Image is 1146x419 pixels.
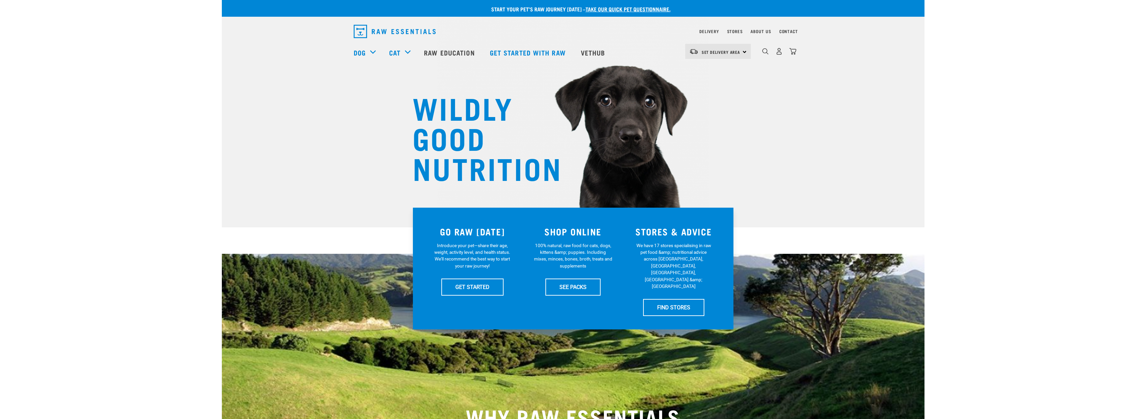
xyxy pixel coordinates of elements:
a: Delivery [699,30,719,32]
a: Vethub [574,39,614,66]
h3: STORES & ADVICE [627,226,720,237]
nav: dropdown navigation [222,39,924,66]
a: About Us [751,30,771,32]
a: Raw Education [417,39,483,66]
a: GET STARTED [441,279,504,295]
a: Dog [354,47,366,58]
span: Set Delivery Area [702,51,740,53]
a: take our quick pet questionnaire. [586,7,671,10]
a: Cat [389,47,401,58]
img: van-moving.png [689,48,698,55]
p: 100% natural, raw food for cats, dogs, kittens &amp; puppies. Including mixes, minces, bones, bro... [534,242,612,270]
img: home-icon@2x.png [789,48,796,55]
p: We have 17 stores specialising in raw pet food &amp; nutritional advice across [GEOGRAPHIC_DATA],... [634,242,713,290]
a: FIND STORES [643,299,704,316]
h3: GO RAW [DATE] [426,226,519,237]
p: Start your pet’s raw journey [DATE] – [227,5,930,13]
a: Get started with Raw [483,39,574,66]
img: Raw Essentials Logo [354,25,436,38]
p: Introduce your pet—share their age, weight, activity level, and health status. We'll recommend th... [433,242,512,270]
a: Stores [727,30,743,32]
img: home-icon-1@2x.png [762,48,769,55]
a: Contact [779,30,798,32]
a: SEE PACKS [545,279,601,295]
h1: WILDLY GOOD NUTRITION [413,92,546,182]
nav: dropdown navigation [348,22,798,41]
h3: SHOP ONLINE [527,226,619,237]
img: user.png [776,48,783,55]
